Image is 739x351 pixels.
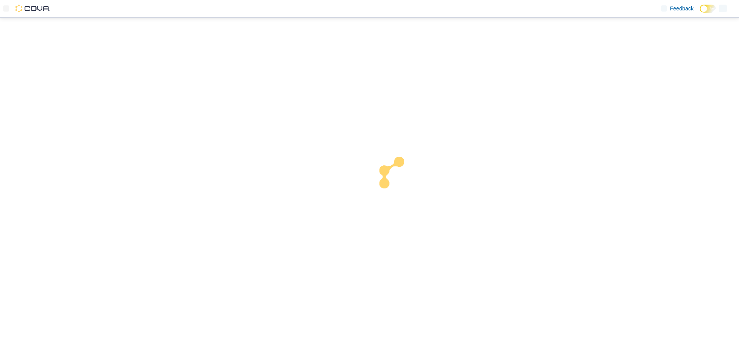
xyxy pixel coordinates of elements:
a: Feedback [658,1,697,16]
img: Cova [15,5,50,12]
span: Feedback [670,5,694,12]
input: Dark Mode [700,5,716,13]
img: cova-loader [369,151,427,209]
